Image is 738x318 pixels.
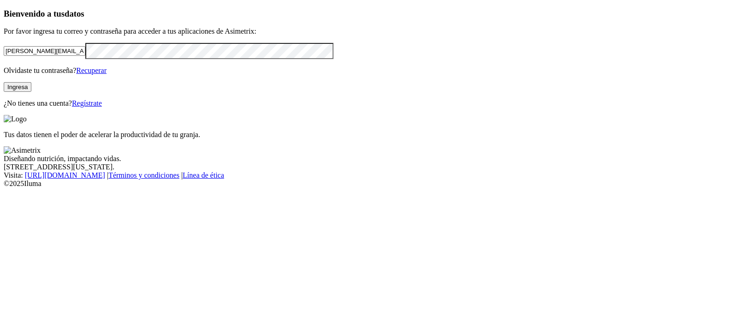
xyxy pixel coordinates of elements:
[4,155,734,163] div: Diseñando nutrición, impactando vidas.
[25,171,105,179] a: [URL][DOMAIN_NAME]
[4,171,734,180] div: Visita : | |
[4,99,734,108] p: ¿No tienes una cuenta?
[65,9,84,18] span: datos
[4,146,41,155] img: Asimetrix
[4,115,27,123] img: Logo
[183,171,224,179] a: Línea de ética
[4,82,31,92] button: Ingresa
[76,66,107,74] a: Recuperar
[4,9,734,19] h3: Bienvenido a tus
[72,99,102,107] a: Regístrate
[108,171,179,179] a: Términos y condiciones
[4,46,85,56] input: Tu correo
[4,163,734,171] div: [STREET_ADDRESS][US_STATE].
[4,66,734,75] p: Olvidaste tu contraseña?
[4,27,734,36] p: Por favor ingresa tu correo y contraseña para acceder a tus aplicaciones de Asimetrix:
[4,131,734,139] p: Tus datos tienen el poder de acelerar la productividad de tu granja.
[4,180,734,188] div: © 2025 Iluma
